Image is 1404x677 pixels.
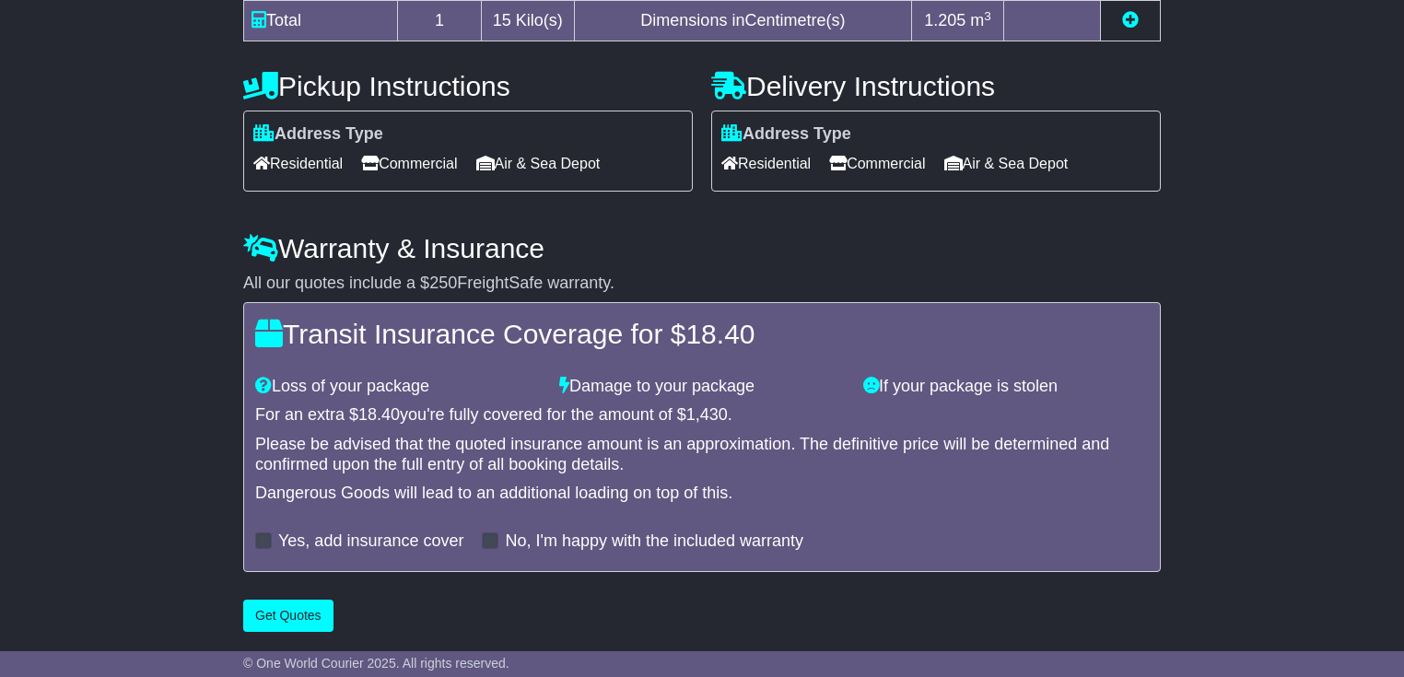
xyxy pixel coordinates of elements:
h4: Delivery Instructions [711,71,1161,101]
span: © One World Courier 2025. All rights reserved. [243,656,509,671]
a: Add new item [1122,11,1139,29]
sup: 3 [984,9,991,23]
span: Commercial [829,149,925,178]
div: Please be advised that the quoted insurance amount is an approximation. The definitive price will... [255,435,1149,474]
div: Loss of your package [246,377,550,397]
span: 250 [429,274,457,292]
td: Kilo(s) [481,1,574,41]
span: Residential [253,149,343,178]
span: Air & Sea Depot [944,149,1069,178]
td: 1 [398,1,482,41]
label: Yes, add insurance cover [278,531,463,552]
label: Address Type [721,124,851,145]
div: Dangerous Goods will lead to an additional loading on top of this. [255,484,1149,504]
span: 18.40 [358,405,400,424]
button: Get Quotes [243,600,333,632]
label: Address Type [253,124,383,145]
span: 15 [493,11,511,29]
span: Air & Sea Depot [476,149,601,178]
span: 1.205 [924,11,965,29]
h4: Pickup Instructions [243,71,693,101]
div: All our quotes include a $ FreightSafe warranty. [243,274,1161,294]
h4: Warranty & Insurance [243,233,1161,263]
div: Damage to your package [550,377,854,397]
div: If your package is stolen [854,377,1158,397]
td: Dimensions in Centimetre(s) [574,1,911,41]
label: No, I'm happy with the included warranty [505,531,803,552]
td: Total [244,1,398,41]
div: For an extra $ you're fully covered for the amount of $ . [255,405,1149,426]
span: Commercial [361,149,457,178]
span: 1,430 [686,405,728,424]
h4: Transit Insurance Coverage for $ [255,319,1149,349]
span: Residential [721,149,811,178]
span: m [970,11,991,29]
span: 18.40 [685,319,755,349]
